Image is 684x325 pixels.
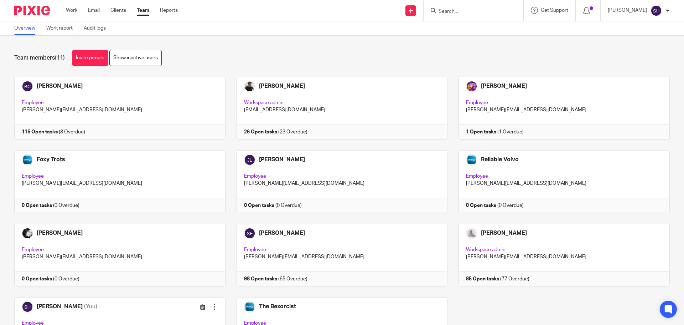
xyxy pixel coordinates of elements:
[14,6,50,15] img: Pixie
[72,50,108,66] a: Invite people
[88,7,100,14] a: Email
[137,7,149,14] a: Team
[66,7,77,14] a: Work
[14,21,41,35] a: Overview
[110,7,126,14] a: Clients
[109,50,162,66] a: Show inactive users
[651,5,662,16] img: svg%3E
[84,21,111,35] a: Audit logs
[160,7,178,14] a: Reports
[55,55,65,61] span: (11)
[541,8,568,13] span: Get Support
[608,7,647,14] p: [PERSON_NAME]
[46,21,78,35] a: Work report
[438,9,502,15] input: Search
[14,54,65,62] h1: Team members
